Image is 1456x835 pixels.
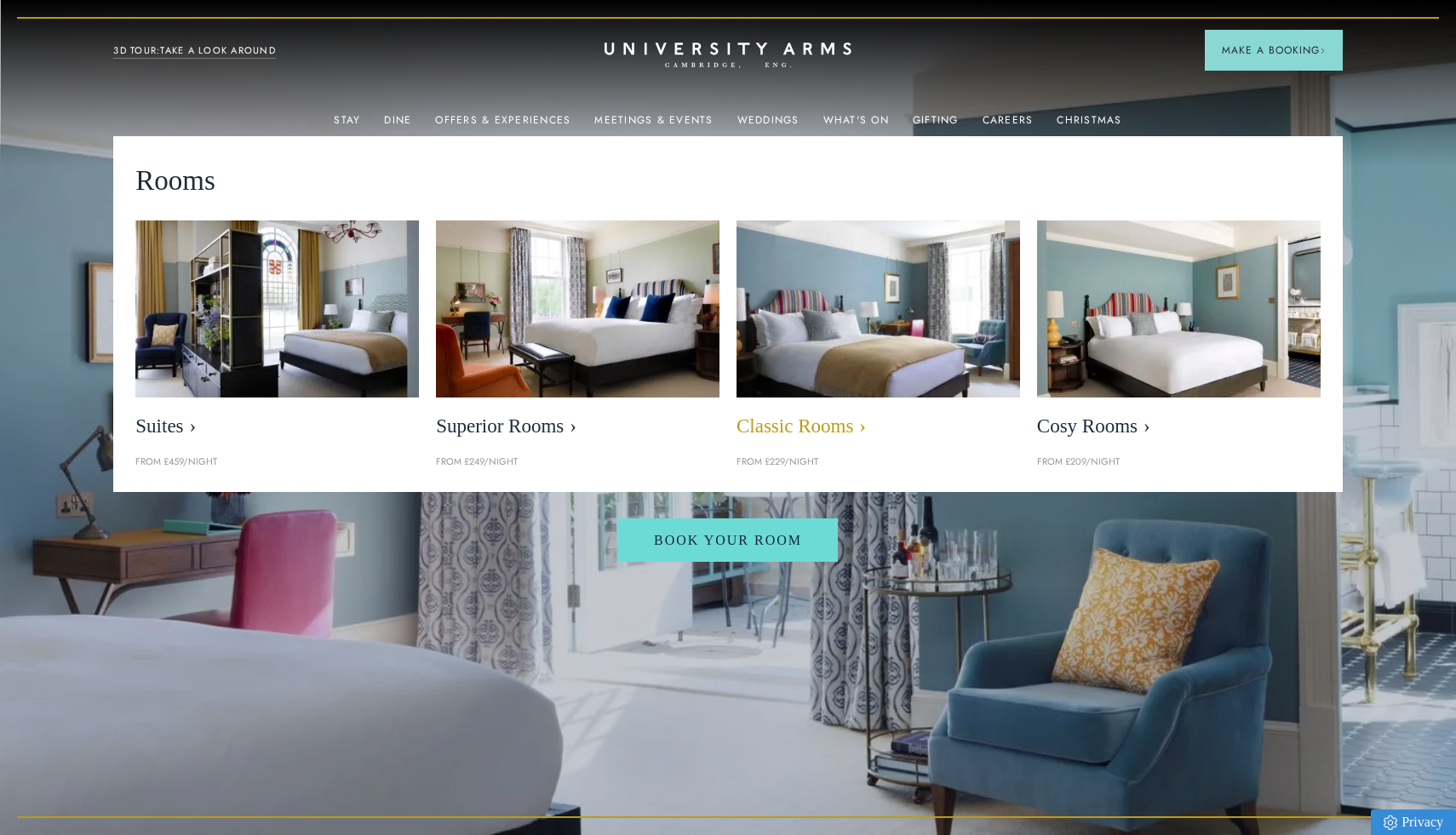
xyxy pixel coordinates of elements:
[1037,220,1321,397] img: image-0c4e569bfe2498b75de12d7d88bf10a1f5f839d4-400x250-jpg
[384,114,411,136] a: Dine
[737,455,1020,470] p: From £229/night
[913,114,959,136] a: Gifting
[135,415,419,438] span: Suites
[1371,809,1456,835] a: Privacy
[436,455,719,470] p: From £249/night
[436,415,719,438] span: Superior Rooms
[1320,48,1326,54] img: Arrow icon
[618,518,838,563] a: Book Your Room
[113,43,276,59] a: 3D TOUR:TAKE A LOOK AROUND
[1037,455,1321,470] p: From £209/night
[135,220,419,447] a: image-21e87f5add22128270780cf7737b92e839d7d65d-400x250-jpg Suites
[135,455,419,470] p: From £459/night
[1037,220,1321,447] a: image-0c4e569bfe2498b75de12d7d88bf10a1f5f839d4-400x250-jpg Cosy Rooms
[737,220,1020,447] a: image-7eccef6fe4fe90343db89eb79f703814c40db8b4-400x250-jpg Classic Rooms
[983,114,1034,136] a: Careers
[436,220,719,447] a: image-5bdf0f703dacc765be5ca7f9d527278f30b65e65-400x250-jpg Superior Rooms
[135,220,419,397] img: image-21e87f5add22128270780cf7737b92e839d7d65d-400x250-jpg
[737,415,1020,438] span: Classic Rooms
[594,114,713,136] a: Meetings & Events
[737,114,800,136] a: Weddings
[823,114,889,136] a: What's On
[1205,30,1343,71] button: Make a BookingArrow icon
[435,114,570,136] a: Offers & Experiences
[1037,415,1321,438] span: Cosy Rooms
[1384,815,1397,830] img: Privacy
[436,220,719,397] img: image-5bdf0f703dacc765be5ca7f9d527278f30b65e65-400x250-jpg
[605,43,851,69] a: Home
[135,158,215,203] span: Rooms
[1057,114,1121,136] a: Christmas
[715,207,1041,410] img: image-7eccef6fe4fe90343db89eb79f703814c40db8b4-400x250-jpg
[334,114,360,136] a: Stay
[1222,43,1326,58] span: Make a Booking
